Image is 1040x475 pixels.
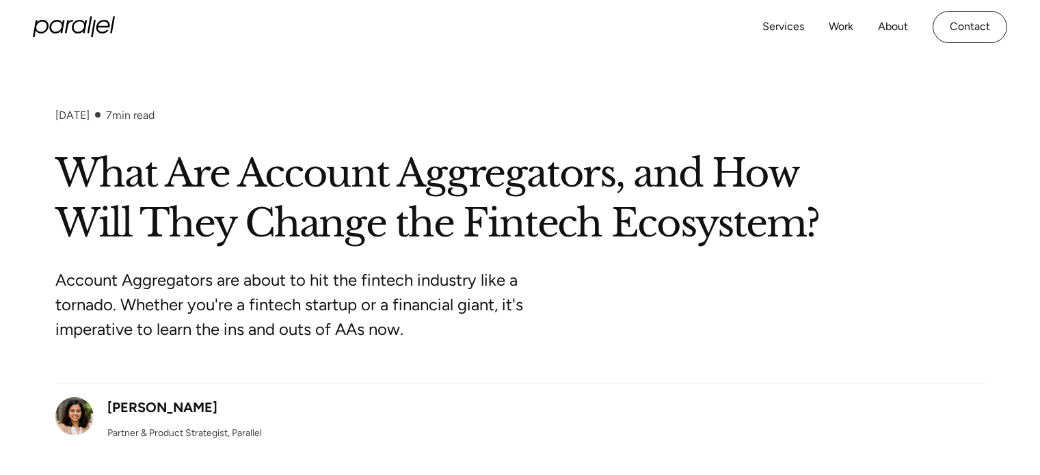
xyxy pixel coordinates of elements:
[55,268,568,342] p: Account Aggregators are about to hit the fintech industry like a tornado. Whether you're a fintec...
[762,17,804,37] a: Services
[933,11,1007,43] a: Contact
[55,109,90,122] div: [DATE]
[878,17,908,37] a: About
[107,426,262,440] div: Partner & Product Strategist, Parallel
[55,397,94,435] img: Richa Verma
[106,109,112,122] span: 7
[55,149,985,249] h1: What Are Account Aggregators, and How Will They Change the Fintech Ecosystem?
[107,397,217,418] div: [PERSON_NAME]
[33,16,115,37] a: home
[829,17,853,37] a: Work
[106,109,155,122] div: min read
[55,397,262,440] a: [PERSON_NAME]Partner & Product Strategist, Parallel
